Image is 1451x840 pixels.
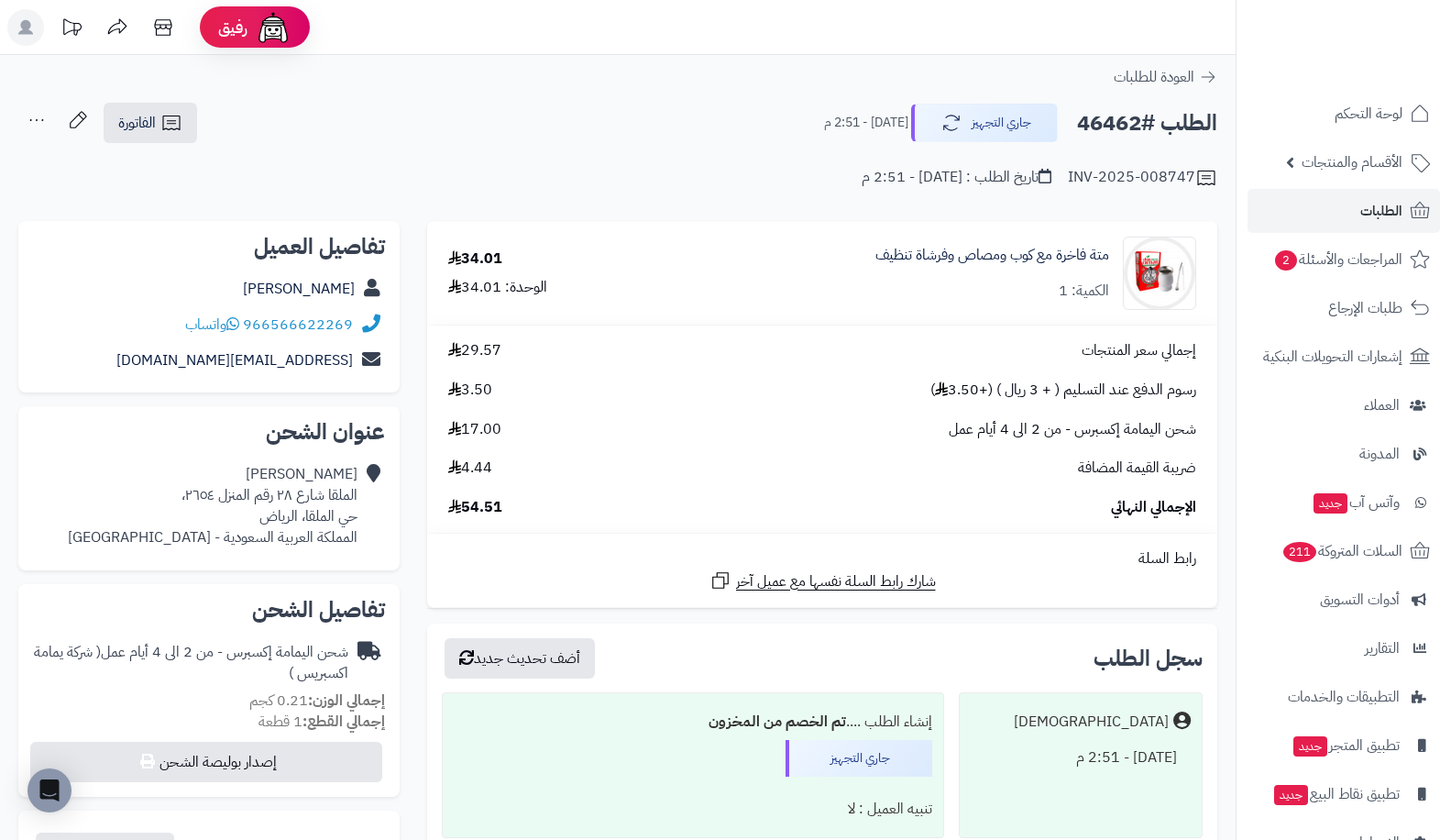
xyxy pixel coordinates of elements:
[1248,286,1440,330] a: طلبات الإرجاع
[1248,335,1440,379] a: إشعارات التحويلات البنكية
[255,9,291,46] img: ai-face.png
[1248,92,1440,136] a: لوحة التحكم
[1359,441,1400,467] span: المدونة
[243,278,355,300] a: [PERSON_NAME]
[33,599,385,621] h2: تفاصيل الشحن
[1248,772,1440,816] a: تطبيق نقاط البيعجديد
[1360,198,1402,224] span: الطلبات
[1263,344,1402,370] span: إشعارات التحويلات البنكية
[1364,392,1400,418] span: العملاء
[1248,724,1440,768] a: تطبيق المتجرجديد
[185,314,239,336] a: واتساب
[1293,736,1327,757] span: جديد
[971,740,1191,776] div: [DATE] - 2:51 م
[1248,189,1440,233] a: الطلبات
[1094,647,1203,669] h3: سجل الطلب
[1326,14,1434,52] img: logo-2.png
[1314,493,1347,514] span: جديد
[1365,636,1400,661] span: التقارير
[27,768,71,812] div: Open Intercom Messenger
[454,791,932,827] div: تنبيه العميل : لا
[1068,167,1217,189] div: INV-2025-008747
[1302,149,1402,175] span: الأقسام والمنتجات
[1124,237,1195,310] img: 1742739165-Mate%20Don%20Omar%20Bundle-90x90.jpg
[1328,295,1402,321] span: طلبات الإرجاع
[454,704,932,740] div: إنشاء الطلب ....
[1248,578,1440,622] a: أدوات التسويق
[930,380,1196,401] span: رسوم الدفع عند التسليم ( + 3 ريال ) (+3.50 )
[1282,541,1317,562] span: 211
[258,711,385,733] small: 1 قطعة
[1248,432,1440,476] a: المدونة
[445,638,595,679] button: أضف تحديث جديد
[911,104,1058,142] button: جاري التجهيز
[1248,626,1440,670] a: التقارير
[243,314,353,336] a: 966566622269
[1273,247,1402,272] span: المراجعات والأسئلة
[786,740,932,777] div: جاري التجهيز
[1111,497,1196,518] span: الإجمالي النهائي
[1248,675,1440,719] a: التطبيقات والخدمات
[448,340,501,361] span: 29.57
[1274,785,1308,805] span: جديد
[875,245,1109,266] a: متة فاخرة مع كوب ومصاص وفرشاة تنظيف
[1320,587,1400,613] span: أدوات التسويق
[34,641,348,684] span: ( شركة يمامة اكسبريس )
[249,690,385,712] small: 0.21 كجم
[709,569,936,592] a: شارك رابط السلة نفسها مع عميل آخر
[448,249,502,270] div: 34.01
[448,497,502,518] span: 54.51
[49,9,94,50] a: تحديثات المنصة
[736,571,936,592] span: شارك رابط السلة نفسها مع عميل آخر
[1014,712,1169,733] div: [DEMOGRAPHIC_DATA]
[709,711,846,733] b: تم الخصم من المخزون
[1077,105,1217,142] h2: الطلب #46462
[1312,490,1400,515] span: وآتس آب
[1078,458,1196,479] span: ضريبة القيمة المضافة
[1274,249,1298,271] span: 2
[33,236,385,258] h2: تفاصيل العميل
[1288,684,1400,710] span: التطبيقات والخدمات
[1248,383,1440,427] a: العملاء
[434,548,1210,569] div: رابط السلة
[448,380,492,401] span: 3.50
[308,690,385,712] strong: إجمالي الوزن:
[118,112,156,134] span: الفاتورة
[33,642,348,684] div: شحن اليمامة إكسبرس - من 2 الى 4 أيام عمل
[949,419,1196,440] span: شحن اليمامة إكسبرس - من 2 الى 4 أيام عمل
[1281,538,1402,564] span: السلات المتروكة
[116,349,353,371] a: [EMAIL_ADDRESS][DOMAIN_NAME]
[68,464,357,547] div: [PERSON_NAME] الملقا شارع ٢٨ رقم المنزل ٢٦٥٤، حي الملقا، الرياض المملكة العربية السعودية - [GEOGR...
[1248,481,1440,525] a: وآتس آبجديد
[1292,733,1400,758] span: تطبيق المتجر
[1059,281,1109,302] div: الكمية: 1
[1114,66,1194,88] span: العودة للطلبات
[104,103,197,143] a: الفاتورة
[218,17,247,39] span: رفيق
[1248,238,1440,282] a: المراجعات والأسئلة2
[862,167,1051,188] div: تاريخ الطلب : [DATE] - 2:51 م
[448,277,547,298] div: الوحدة: 34.01
[448,458,492,479] span: 4.44
[1082,340,1196,361] span: إجمالي سعر المنتجات
[448,419,501,440] span: 17.00
[1272,781,1400,807] span: تطبيق نقاط البيع
[30,742,382,782] button: إصدار بوليصة الشحن
[824,114,908,132] small: [DATE] - 2:51 م
[302,711,385,733] strong: إجمالي القطع:
[1248,529,1440,573] a: السلات المتروكة211
[33,421,385,443] h2: عنوان الشحن
[1114,66,1217,88] a: العودة للطلبات
[1335,101,1402,127] span: لوحة التحكم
